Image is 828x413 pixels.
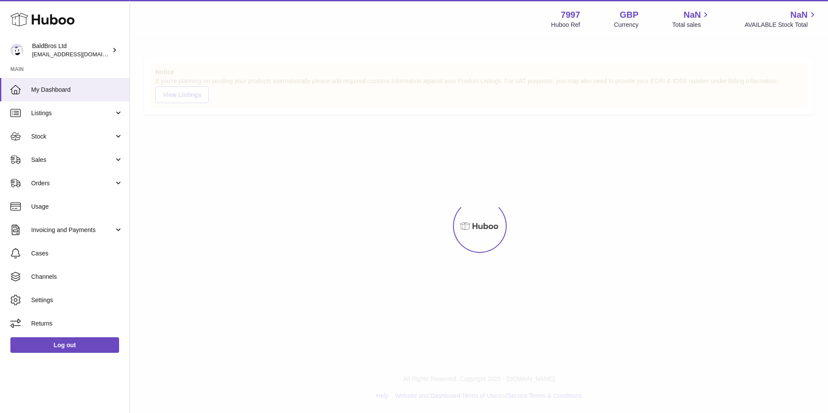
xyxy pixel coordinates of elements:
[744,9,818,29] a: NaN AVAILABLE Stock Total
[31,249,123,258] span: Cases
[31,319,123,328] span: Returns
[31,132,114,141] span: Stock
[32,51,127,58] span: [EMAIL_ADDRESS][DOMAIN_NAME]
[32,42,110,58] div: BaldBros Ltd
[672,21,711,29] span: Total sales
[790,9,808,21] span: NaN
[31,86,123,94] span: My Dashboard
[31,179,114,187] span: Orders
[620,9,638,21] strong: GBP
[31,226,114,234] span: Invoicing and Payments
[672,9,711,29] a: NaN Total sales
[614,21,639,29] div: Currency
[31,156,114,164] span: Sales
[561,9,580,21] strong: 7997
[683,9,701,21] span: NaN
[744,21,818,29] span: AVAILABLE Stock Total
[10,337,119,353] a: Log out
[31,203,123,211] span: Usage
[31,273,123,281] span: Channels
[551,21,580,29] div: Huboo Ref
[10,44,23,57] img: internalAdmin-7997@internal.huboo.com
[31,109,114,117] span: Listings
[31,296,123,304] span: Settings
